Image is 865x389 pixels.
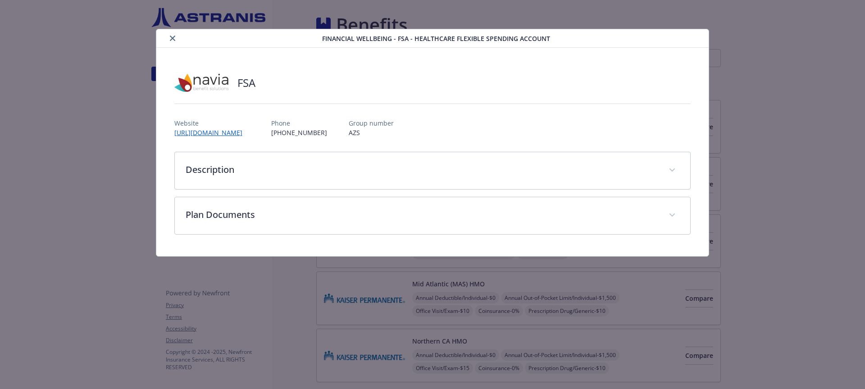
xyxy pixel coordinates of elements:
[349,128,394,137] p: AZS
[322,34,550,43] span: Financial Wellbeing - FSA - Healthcare Flexible Spending Account
[271,118,327,128] p: Phone
[174,118,250,128] p: Website
[186,163,658,176] p: Description
[175,152,691,189] div: Description
[174,128,250,137] a: [URL][DOMAIN_NAME]
[175,197,691,234] div: Plan Documents
[237,75,255,90] h2: FSA
[271,128,327,137] p: [PHONE_NUMBER]
[186,208,658,222] p: Plan Documents
[174,69,228,96] img: Navia Benefit Solutions
[86,29,778,257] div: details for plan Financial Wellbeing - FSA - Healthcare Flexible Spending Account
[167,33,178,44] button: close
[349,118,394,128] p: Group number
